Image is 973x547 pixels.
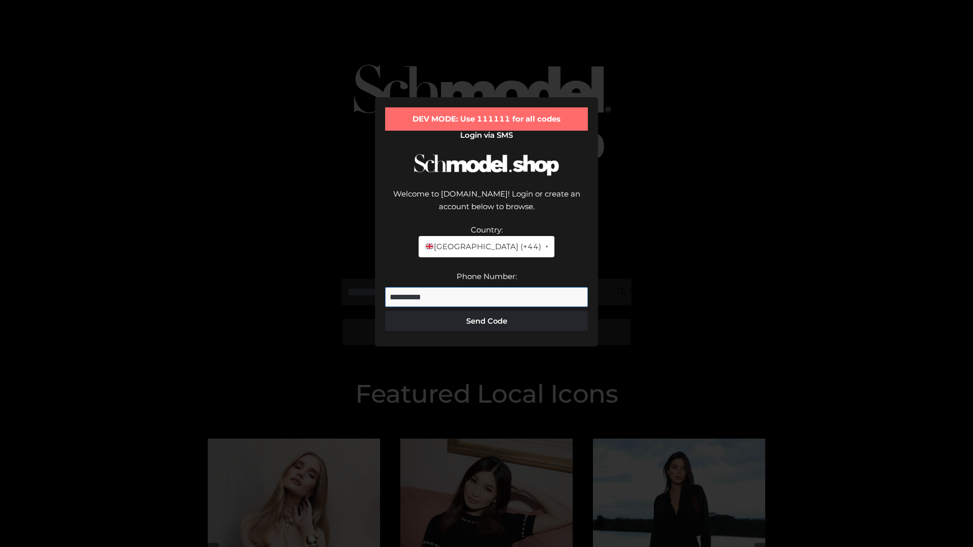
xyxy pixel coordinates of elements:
[471,225,503,235] label: Country:
[385,311,588,331] button: Send Code
[457,271,517,281] label: Phone Number:
[410,145,563,185] img: Schmodel Logo
[385,187,588,223] div: Welcome to [DOMAIN_NAME]! Login or create an account below to browse.
[426,243,433,250] img: 🇬🇧
[385,131,588,140] h2: Login via SMS
[385,107,588,131] div: DEV MODE: Use 111111 for all codes
[425,240,541,253] span: [GEOGRAPHIC_DATA] (+44)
